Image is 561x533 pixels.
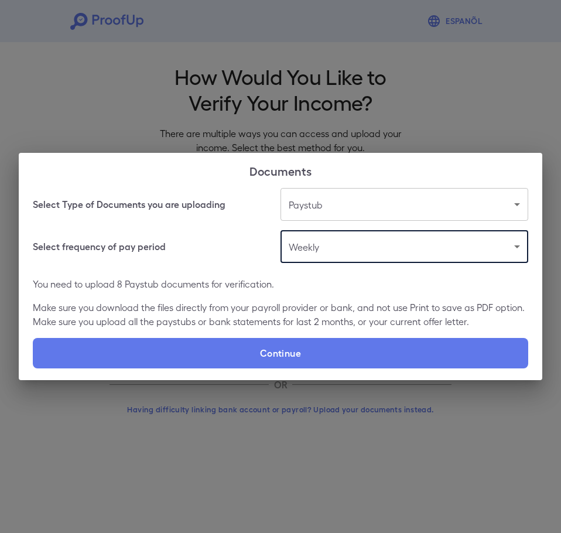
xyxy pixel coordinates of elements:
[33,277,528,291] p: You need to upload 8 Paystub documents for verification.
[33,300,528,329] p: Make sure you download the files directly from your payroll provider or bank, and not use Print t...
[19,153,542,188] h2: Documents
[33,240,166,254] h6: Select frequency of pay period
[33,197,225,211] h6: Select Type of Documents you are uploading
[280,188,528,221] div: Paystub
[280,230,528,263] div: Weekly
[33,338,528,368] label: Continue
